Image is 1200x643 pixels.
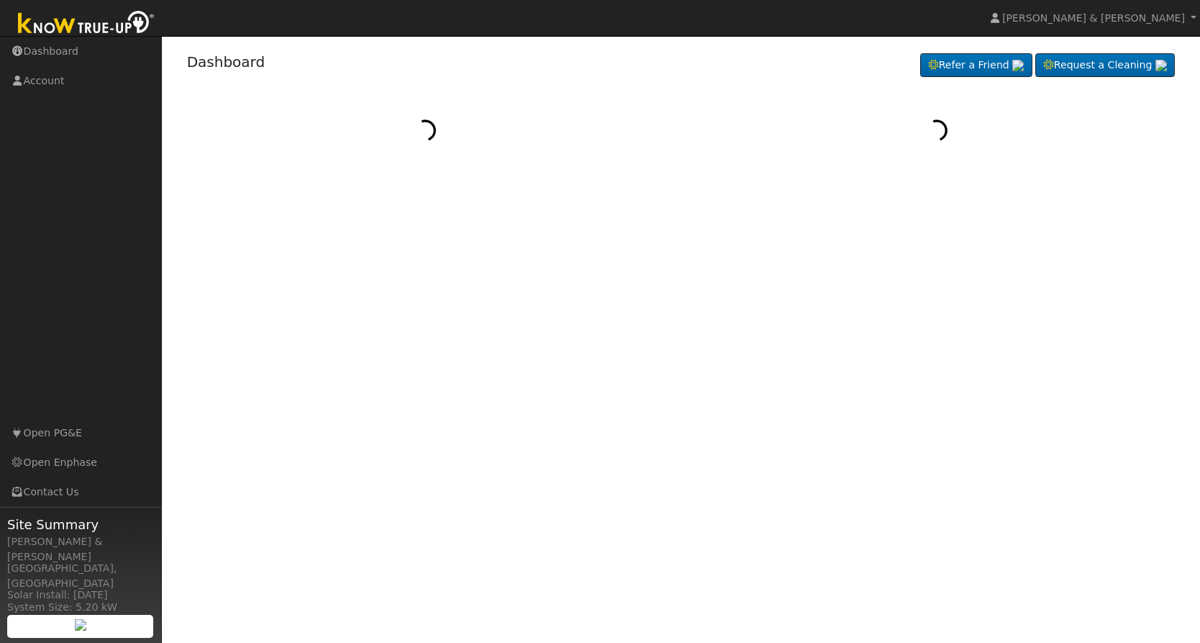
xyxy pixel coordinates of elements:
[75,619,86,631] img: retrieve
[1002,12,1185,24] span: [PERSON_NAME] & [PERSON_NAME]
[187,53,265,71] a: Dashboard
[7,600,154,615] div: System Size: 5.20 kW
[920,53,1032,78] a: Refer a Friend
[1012,60,1024,71] img: retrieve
[7,588,154,603] div: Solar Install: [DATE]
[7,561,154,591] div: [GEOGRAPHIC_DATA], [GEOGRAPHIC_DATA]
[1035,53,1175,78] a: Request a Cleaning
[1155,60,1167,71] img: retrieve
[11,8,162,40] img: Know True-Up
[7,515,154,534] span: Site Summary
[7,534,154,565] div: [PERSON_NAME] & [PERSON_NAME]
